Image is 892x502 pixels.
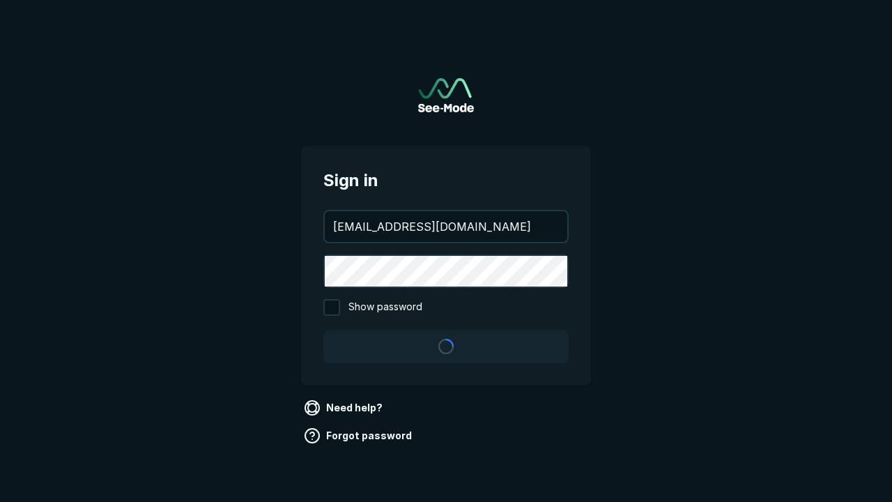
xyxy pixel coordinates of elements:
img: See-Mode Logo [418,78,474,112]
a: Need help? [301,397,388,419]
span: Sign in [323,168,569,193]
a: Forgot password [301,425,417,447]
span: Show password [348,299,422,316]
input: your@email.com [325,211,567,242]
a: Go to sign in [418,78,474,112]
